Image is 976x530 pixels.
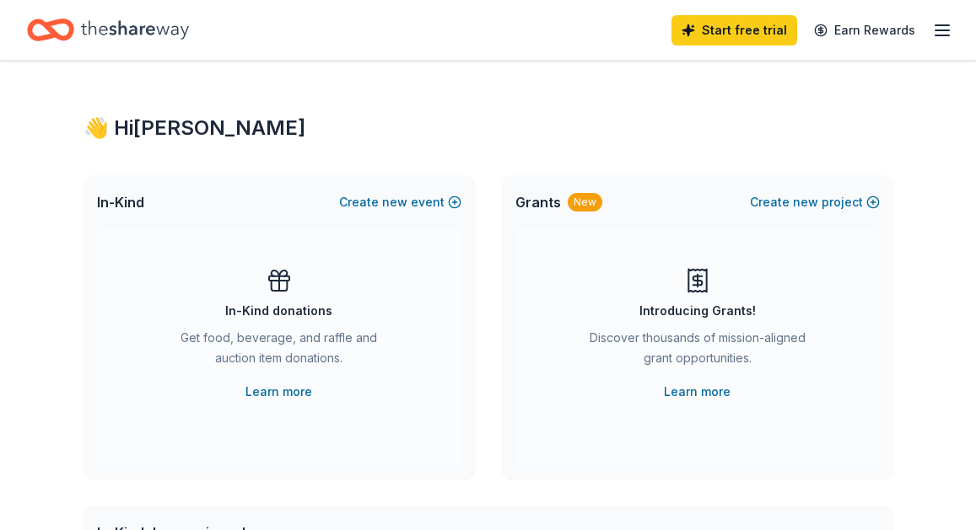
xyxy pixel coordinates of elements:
div: New [568,193,602,211]
span: Grants [515,192,561,212]
button: Createnewevent [339,192,461,212]
div: In-Kind donations [225,301,332,321]
a: Home [27,10,189,50]
div: Get food, beverage, and raffle and auction item donations. [164,328,394,375]
a: Start free trial [671,15,797,46]
button: Createnewproject [750,192,880,212]
div: Discover thousands of mission-aligned grant opportunities. [583,328,812,375]
span: new [793,192,818,212]
a: Earn Rewards [804,15,925,46]
a: Learn more [664,382,731,402]
div: Introducing Grants! [639,301,756,321]
span: new [382,192,407,212]
a: Learn more [245,382,312,402]
span: In-Kind [97,192,144,212]
div: 👋 Hi [PERSON_NAME] [84,115,893,142]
